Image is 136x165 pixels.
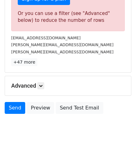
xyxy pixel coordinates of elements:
[11,50,114,54] small: [PERSON_NAME][EMAIL_ADDRESS][DOMAIN_NAME]
[11,42,114,47] small: [PERSON_NAME][EMAIL_ADDRESS][DOMAIN_NAME]
[5,102,25,114] a: Send
[18,10,118,24] div: Or you can use a filter (see "Advanced" below) to reduce the number of rows
[11,82,125,89] h5: Advanced
[56,102,103,114] a: Send Test Email
[11,58,37,66] a: +47 more
[27,102,54,114] a: Preview
[11,36,81,40] small: [EMAIL_ADDRESS][DOMAIN_NAME]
